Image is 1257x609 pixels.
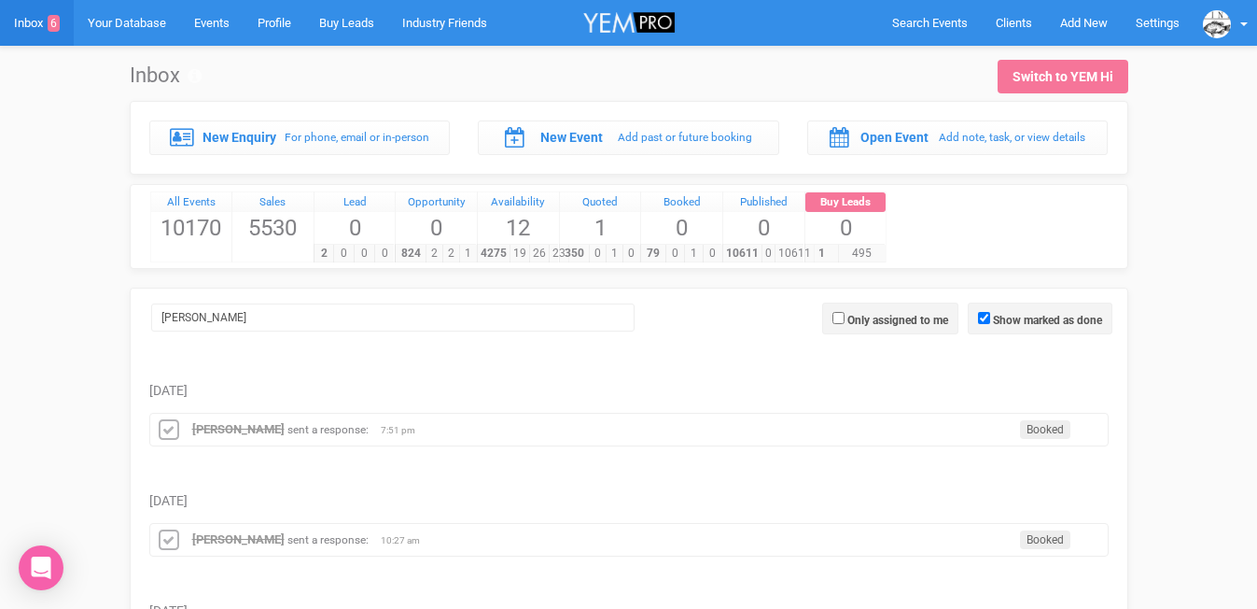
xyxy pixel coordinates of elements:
[395,245,426,262] span: 824
[665,245,685,262] span: 0
[805,212,887,244] span: 0
[287,423,369,436] small: sent a response:
[477,245,510,262] span: 4275
[374,245,396,262] span: 0
[1203,10,1231,38] img: data
[478,212,559,244] span: 12
[1020,420,1070,439] span: Booked
[641,192,722,213] a: Booked
[232,212,314,244] span: 5530
[192,422,285,436] a: [PERSON_NAME]
[149,384,1109,398] h5: [DATE]
[703,245,722,262] span: 0
[560,192,641,213] a: Quoted
[333,245,355,262] span: 0
[510,245,530,262] span: 19
[149,494,1109,508] h5: [DATE]
[722,245,762,262] span: 10611
[426,245,443,262] span: 2
[151,304,635,332] input: Search Inbox
[314,192,396,213] a: Lead
[529,245,550,262] span: 26
[1020,531,1070,549] span: Booked
[130,64,202,87] h1: Inbox
[396,192,477,213] a: Opportunity
[640,245,666,262] span: 79
[892,16,968,30] span: Search Events
[589,245,607,262] span: 0
[860,128,929,147] label: Open Event
[314,245,335,262] span: 2
[192,532,285,546] a: [PERSON_NAME]
[618,131,752,144] small: Add past or future booking
[993,312,1102,329] label: Show marked as done
[381,424,427,437] span: 7:51 pm
[314,212,396,244] span: 0
[807,120,1109,154] a: Open Event Add note, task, or view details
[641,212,722,244] span: 0
[19,545,63,590] div: Open Intercom Messenger
[775,245,815,262] span: 10611
[285,131,429,144] small: For phone, email or in-person
[939,131,1085,144] small: Add note, task, or view details
[1060,16,1108,30] span: Add New
[805,192,887,213] a: Buy Leads
[151,192,232,213] a: All Events
[354,245,375,262] span: 0
[838,245,886,262] span: 495
[559,245,590,262] span: 350
[684,245,704,262] span: 1
[478,192,559,213] a: Availability
[149,120,451,154] a: New Enquiry For phone, email or in-person
[381,534,427,547] span: 10:27 am
[996,16,1032,30] span: Clients
[287,533,369,546] small: sent a response:
[1013,67,1113,86] div: Switch to YEM Hi
[442,245,460,262] span: 2
[396,212,477,244] span: 0
[478,120,779,154] a: New Event Add past or future booking
[998,60,1128,93] a: Switch to YEM Hi
[560,212,641,244] span: 1
[203,128,276,147] label: New Enquiry
[459,245,477,262] span: 1
[804,245,839,262] span: 1
[48,15,60,32] span: 6
[723,212,804,244] span: 0
[232,192,314,213] a: Sales
[549,245,569,262] span: 23
[761,245,775,262] span: 0
[606,245,623,262] span: 1
[622,245,640,262] span: 0
[723,192,804,213] a: Published
[151,212,232,244] span: 10170
[847,312,948,329] label: Only assigned to me
[540,128,603,147] label: New Event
